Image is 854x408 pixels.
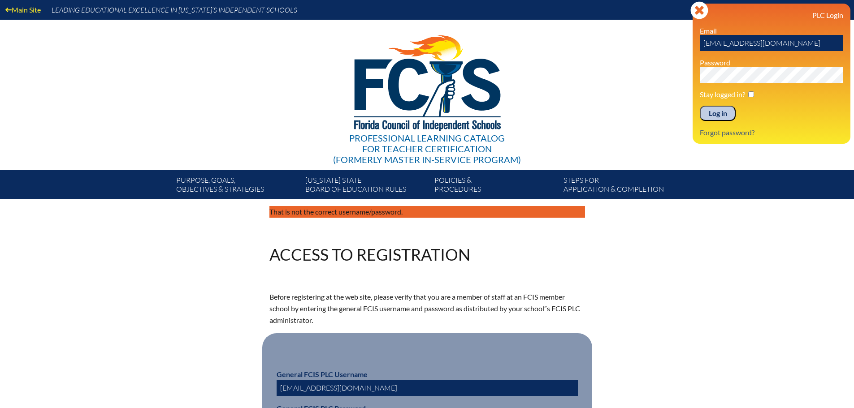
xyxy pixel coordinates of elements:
[269,206,585,218] p: That is not the correct username/password.
[329,18,525,167] a: Professional Learning Catalog for Teacher Certification(formerly Master In-service Program)
[560,174,689,199] a: Steps forapplication & completion
[700,90,745,99] label: Stay logged in?
[700,106,736,121] input: Log in
[269,246,470,262] h1: Access to Registration
[700,26,717,35] label: Email
[334,20,520,142] img: FCISlogo221.eps
[431,174,560,199] a: Policies &Procedures
[333,133,521,165] div: Professional Learning Catalog (formerly Master In-service Program)
[696,126,758,138] a: Forgot password?
[173,174,302,199] a: Purpose, goals,objectives & strategies
[690,1,708,19] svg: Close
[362,143,492,154] span: for Teacher Certification
[700,11,843,19] h3: PLC Login
[2,4,44,16] a: Main Site
[302,174,431,199] a: [US_STATE] StateBoard of Education rules
[277,370,368,378] b: General FCIS PLC Username
[269,291,585,326] p: Before registering at the web site, please verify that you are a member of staff at an FCIS membe...
[700,58,730,67] label: Password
